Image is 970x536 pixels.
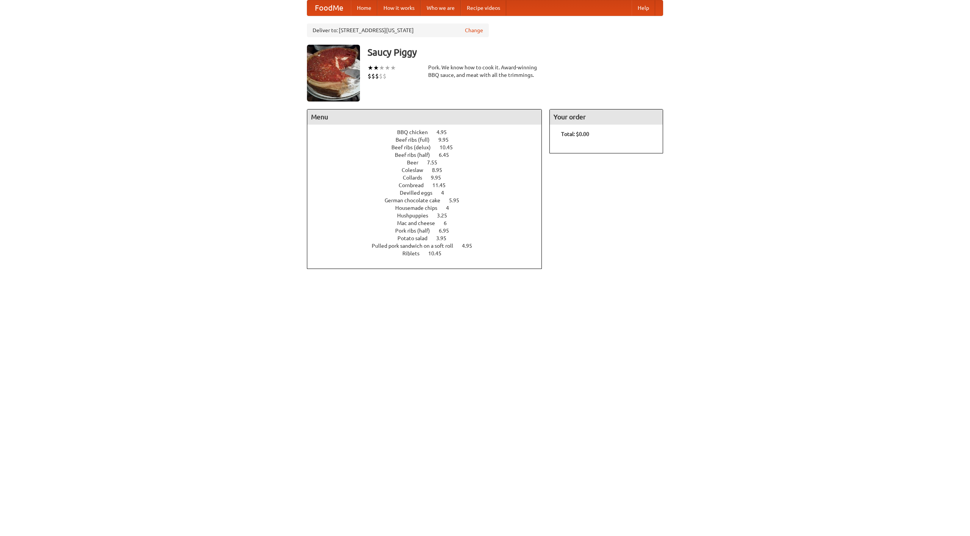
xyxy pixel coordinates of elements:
span: Pulled pork sandwich on a soft roll [372,243,461,249]
span: 4 [441,190,452,196]
a: Pork ribs (half) 6.95 [395,228,463,234]
a: Potato salad 3.95 [397,235,460,241]
li: $ [383,72,386,80]
a: Change [465,27,483,34]
span: 5.95 [449,197,467,203]
a: FoodMe [307,0,351,16]
a: Collards 9.95 [403,175,455,181]
span: Collards [403,175,430,181]
span: 3.95 [436,235,454,241]
span: Riblets [402,250,427,256]
div: Pork. We know how to cook it. Award-winning BBQ sauce, and meat with all the trimmings. [428,64,542,79]
span: 4 [446,205,457,211]
span: Beef ribs (delux) [391,144,438,150]
a: Pulled pork sandwich on a soft roll 4.95 [372,243,486,249]
span: Devilled eggs [400,190,440,196]
li: ★ [373,64,379,72]
span: Beef ribs (full) [396,137,437,143]
span: Beef ribs (half) [395,152,438,158]
a: Beef ribs (half) 6.45 [395,152,463,158]
a: Who we are [421,0,461,16]
a: BBQ chicken 4.95 [397,129,461,135]
li: ★ [390,64,396,72]
span: Coleslaw [402,167,431,173]
span: Housemade chips [395,205,445,211]
span: Mac and cheese [397,220,443,226]
span: 9.95 [438,137,456,143]
span: 8.95 [432,167,450,173]
a: Riblets 10.45 [402,250,455,256]
span: 6 [444,220,454,226]
span: BBQ chicken [397,129,435,135]
span: 6.45 [439,152,457,158]
a: How it works [377,0,421,16]
a: Cornbread 11.45 [399,182,460,188]
a: Hushpuppies 3.25 [397,213,461,219]
li: $ [371,72,375,80]
span: Cornbread [399,182,431,188]
a: Help [632,0,655,16]
span: 7.55 [427,159,445,166]
img: angular.jpg [307,45,360,102]
a: Housemade chips 4 [395,205,463,211]
a: Recipe videos [461,0,506,16]
li: $ [368,72,371,80]
li: $ [375,72,379,80]
span: Pork ribs (half) [395,228,438,234]
h4: Menu [307,109,541,125]
a: Beer 7.55 [407,159,451,166]
span: 10.45 [440,144,460,150]
li: $ [379,72,383,80]
a: Coleslaw 8.95 [402,167,456,173]
span: 4.95 [462,243,480,249]
span: Beer [407,159,426,166]
span: 9.95 [431,175,449,181]
span: 11.45 [432,182,453,188]
h3: Saucy Piggy [368,45,663,60]
a: Beef ribs (full) 9.95 [396,137,463,143]
span: 6.95 [439,228,457,234]
div: Deliver to: [STREET_ADDRESS][US_STATE] [307,23,489,37]
a: Mac and cheese 6 [397,220,461,226]
a: Beef ribs (delux) 10.45 [391,144,467,150]
li: ★ [368,64,373,72]
h4: Your order [550,109,663,125]
a: German chocolate cake 5.95 [385,197,473,203]
span: German chocolate cake [385,197,448,203]
li: ★ [379,64,385,72]
b: Total: $0.00 [561,131,589,137]
span: 4.95 [436,129,454,135]
span: 10.45 [428,250,449,256]
span: 3.25 [437,213,455,219]
a: Devilled eggs 4 [400,190,458,196]
span: Hushpuppies [397,213,436,219]
span: Potato salad [397,235,435,241]
a: Home [351,0,377,16]
li: ★ [385,64,390,72]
